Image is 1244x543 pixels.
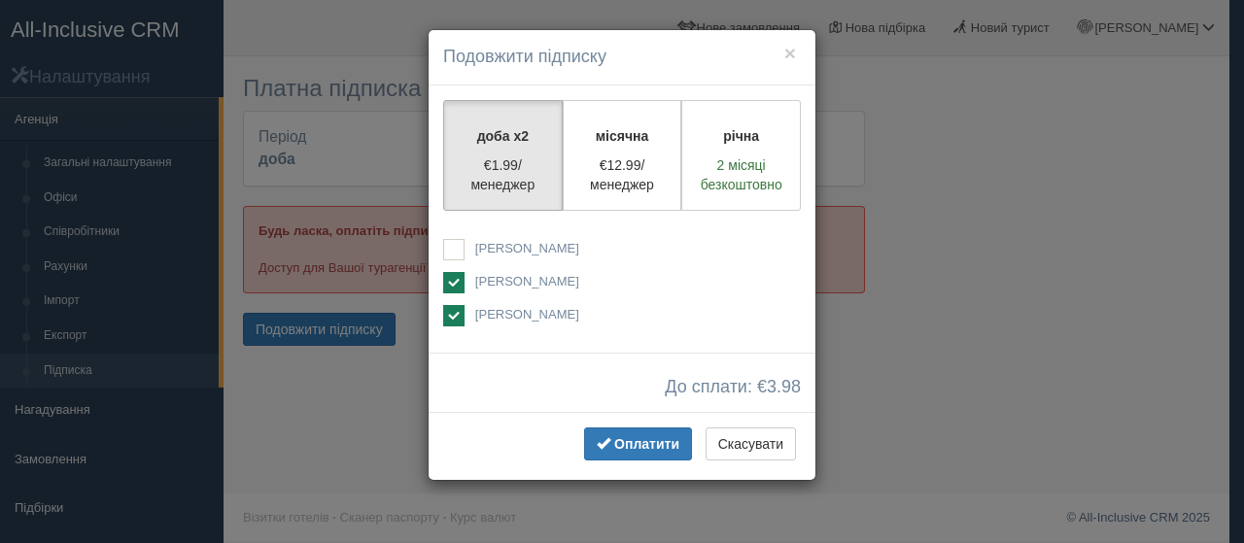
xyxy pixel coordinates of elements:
span: Оплатити [614,436,679,452]
p: річна [694,126,788,146]
p: €1.99/менеджер [456,155,550,194]
p: місячна [575,126,670,146]
p: доба x2 [456,126,550,146]
span: [PERSON_NAME] [475,241,579,255]
h4: Подовжити підписку [443,45,801,70]
button: × [784,43,796,63]
span: 3.98 [767,377,801,396]
span: [PERSON_NAME] [475,307,579,322]
button: Оплатити [584,427,692,460]
span: [PERSON_NAME] [475,274,579,288]
p: 2 місяці безкоштовно [694,155,788,194]
p: €12.99/менеджер [575,155,670,194]
span: До сплати: € [665,378,801,397]
button: Скасувати [706,427,796,460]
